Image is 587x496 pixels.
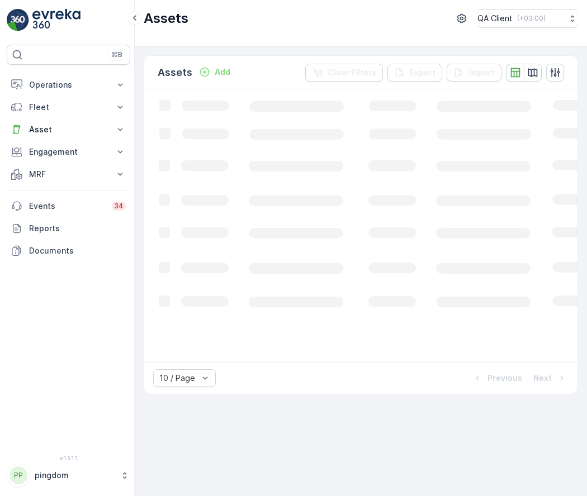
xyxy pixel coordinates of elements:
[469,67,495,78] p: Import
[7,9,29,31] img: logo
[7,195,130,217] a: Events34
[328,67,376,78] p: Clear Filters
[477,13,513,24] p: QA Client
[7,74,130,96] button: Operations
[29,102,108,113] p: Fleet
[32,9,81,31] img: logo_light-DOdMpM7g.png
[215,66,230,78] p: Add
[477,9,578,28] button: QA Client(+03:00)
[7,163,130,185] button: MRF
[111,50,122,59] p: ⌘B
[487,373,522,384] p: Previous
[29,245,126,256] p: Documents
[10,466,27,484] div: PP
[387,64,442,82] button: Export
[195,65,235,79] button: Add
[29,146,108,158] p: Engagement
[532,371,569,385] button: Next
[35,470,115,481] p: pingdom
[158,65,192,80] p: Assets
[7,455,130,461] span: v 1.51.1
[144,9,188,27] p: Assets
[517,14,546,23] p: ( +03:00 )
[7,464,130,487] button: PPpingdom
[533,373,552,384] p: Next
[29,169,108,180] p: MRF
[114,202,124,211] p: 34
[7,217,130,240] a: Reports
[29,201,105,212] p: Events
[410,67,435,78] p: Export
[29,79,108,90] p: Operations
[305,64,383,82] button: Clear Filters
[7,141,130,163] button: Engagement
[7,118,130,141] button: Asset
[7,96,130,118] button: Fleet
[29,223,126,234] p: Reports
[447,64,501,82] button: Import
[7,240,130,262] a: Documents
[29,124,108,135] p: Asset
[471,371,523,385] button: Previous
